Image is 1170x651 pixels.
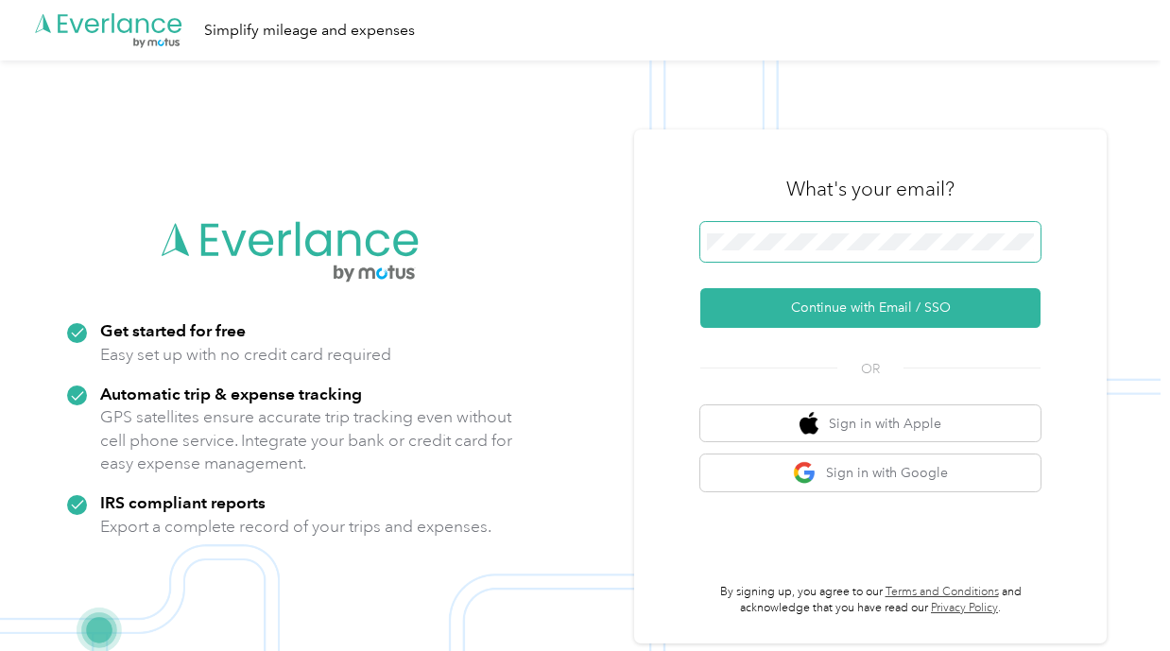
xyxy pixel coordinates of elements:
[100,384,362,403] strong: Automatic trip & expense tracking
[700,288,1041,328] button: Continue with Email / SSO
[100,492,266,512] strong: IRS compliant reports
[700,454,1041,491] button: google logoSign in with Google
[204,19,415,43] div: Simplify mileage and expenses
[100,320,246,340] strong: Get started for free
[700,584,1041,617] p: By signing up, you agree to our and acknowledge that you have read our .
[931,601,998,615] a: Privacy Policy
[100,343,391,367] p: Easy set up with no credit card required
[786,176,955,202] h3: What's your email?
[886,585,999,599] a: Terms and Conditions
[100,405,513,475] p: GPS satellites ensure accurate trip tracking even without cell phone service. Integrate your bank...
[793,461,817,485] img: google logo
[800,412,818,436] img: apple logo
[100,515,491,539] p: Export a complete record of your trips and expenses.
[700,405,1041,442] button: apple logoSign in with Apple
[837,359,903,379] span: OR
